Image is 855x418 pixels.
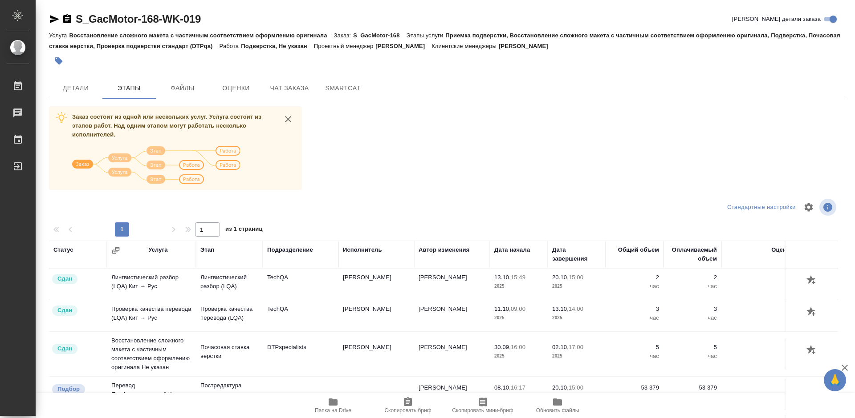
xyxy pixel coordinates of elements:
span: Чат заказа [268,83,311,94]
p: 53 379 [668,383,717,392]
p: Проверка качества перевода (LQA) [200,305,258,322]
p: Заказ: [334,32,353,39]
td: [PERSON_NAME] [338,300,414,331]
div: split button [725,201,798,214]
p: Постредактура машинного перевода [200,381,258,408]
span: Обновить файлы [536,407,579,414]
span: Заказ состоит из одной или нескольких услуг. Услуга состоит из этапов работ. Над одним этапом мог... [72,113,261,138]
p: 16:00 [511,344,525,350]
p: 13.10, [552,305,569,312]
p: 5 [610,343,659,352]
td: [PERSON_NAME] [414,269,490,300]
td: DTPspecialists [263,338,338,370]
span: Файлы [161,83,204,94]
span: [PERSON_NAME] детали заказа [732,15,821,24]
td: [PERSON_NAME] [414,379,490,410]
span: Посмотреть информацию [819,199,838,216]
p: час [610,282,659,291]
p: 20.10, [552,384,569,391]
span: Этапы [108,83,151,94]
p: 2025 [552,352,601,361]
p: Подверстка, Не указан [241,43,314,49]
span: Скопировать бриф [384,407,431,414]
p: Подбор [57,385,80,394]
p: Этапы услуги [407,32,446,39]
p: [PERSON_NAME] [375,43,432,49]
p: Сдан [57,274,72,283]
p: 15:49 [511,274,525,281]
p: Почасовая ставка верстки [200,343,258,361]
p: 3 [668,305,717,313]
p: Клиентские менеджеры [432,43,499,49]
p: Восстановление сложного макета с частичным соответствием оформлению оригинала [69,32,334,39]
span: SmartCat [322,83,364,94]
button: Сгруппировать [111,246,120,255]
td: [PERSON_NAME] [338,269,414,300]
td: [PERSON_NAME] [338,338,414,370]
div: Услуга [148,245,167,254]
p: 2025 [494,313,543,322]
div: Оплачиваемый объем [668,245,717,263]
p: 2025 [494,282,543,291]
p: 16:17 [511,384,525,391]
button: Добавить тэг [49,51,69,71]
div: Дата начала [494,245,530,254]
button: Обновить файлы [520,393,595,418]
div: Общий объем [618,245,659,254]
span: 🙏 [827,371,843,390]
p: 15:00 [569,384,583,391]
p: 5 [668,343,717,352]
p: 2025 [552,392,601,401]
p: 08.10, [494,384,511,391]
p: 30.09, [494,344,511,350]
p: час [668,352,717,361]
p: час [610,313,659,322]
div: Этап [200,245,214,254]
p: Услуга [49,32,69,39]
button: Скопировать ссылку [62,14,73,24]
div: Подразделение [267,245,313,254]
button: Скопировать ссылку для ЯМессенджера [49,14,60,24]
button: Скопировать мини-бриф [445,393,520,418]
td: TechQA [263,300,338,331]
p: 2 [610,273,659,282]
p: 17:00 [569,344,583,350]
div: Дата завершения [552,245,601,263]
td: [PERSON_NAME] [414,300,490,331]
p: Сдан [57,306,72,315]
p: слово [610,392,659,401]
p: Сдан [57,344,72,353]
p: 2025 [552,282,601,291]
a: S_GacMotor-168-WK-019 [76,13,201,25]
button: Добавить оценку [804,273,819,288]
span: из 1 страниц [225,224,263,237]
div: Оценка [771,245,793,254]
p: 20.10, [552,274,569,281]
div: Статус [53,245,73,254]
p: 3 [610,305,659,313]
div: Исполнитель [343,245,382,254]
p: Лингвистический разбор (LQA) [200,273,258,291]
td: TechQA [263,269,338,300]
p: 09:00 [511,305,525,312]
p: слово [668,392,717,401]
p: S_GacMotor-168 [353,32,407,39]
button: Папка на Drive [296,393,370,418]
p: час [610,352,659,361]
p: 11.10, [494,305,511,312]
td: Лингвистический разбор (LQA) Кит → Рус [107,269,196,300]
div: Автор изменения [419,245,469,254]
span: Детали [54,83,97,94]
td: [PERSON_NAME] [414,338,490,370]
button: Скопировать бриф [370,393,445,418]
p: Проектный менеджер [314,43,375,49]
span: Скопировать мини-бриф [452,407,513,414]
p: 2025 [494,352,543,361]
p: Работа [220,43,241,49]
span: Папка на Drive [315,407,351,414]
p: [PERSON_NAME] [499,43,555,49]
p: 13.10, [494,274,511,281]
p: 14:00 [569,305,583,312]
p: 02.10, [552,344,569,350]
td: Перевод Профессиональный Кит → Рус [107,377,196,412]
